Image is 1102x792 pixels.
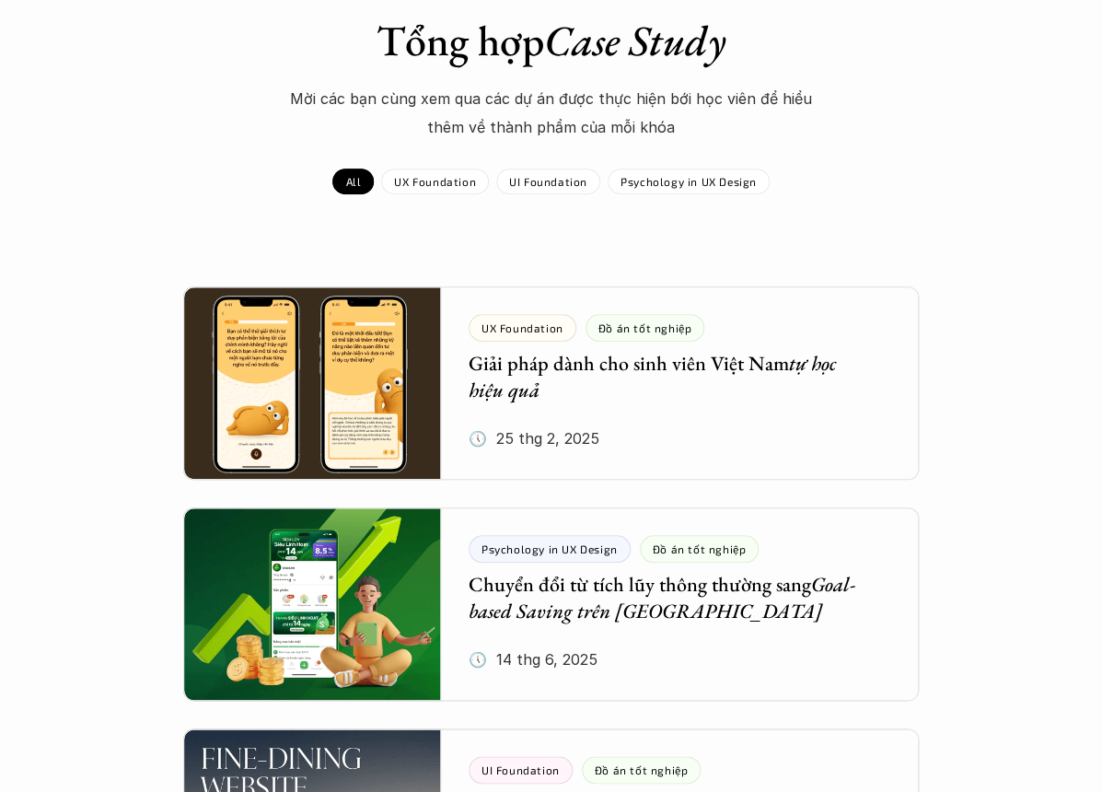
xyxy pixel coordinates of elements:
[183,286,918,480] a: Giải pháp dành cho sinh viên Việt Namtự học hiệu quả🕔 25 thg 2, 2025
[394,175,476,188] p: UX Foundation
[345,175,361,188] p: All
[621,175,757,188] p: Psychology in UX Design
[183,507,918,701] a: Chuyển đổi từ tích lũy thông thường sangGoal-based Saving trên [GEOGRAPHIC_DATA]🕔 14 thg 6, 2025
[275,85,828,141] p: Mời các bạn cùng xem qua các dự án được thực hiện bới học viên để hiểu thêm về thành phẩm của mỗi...
[509,175,587,188] p: UI Foundation
[229,16,874,66] h1: Tổng hợp
[544,13,726,68] em: Case Study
